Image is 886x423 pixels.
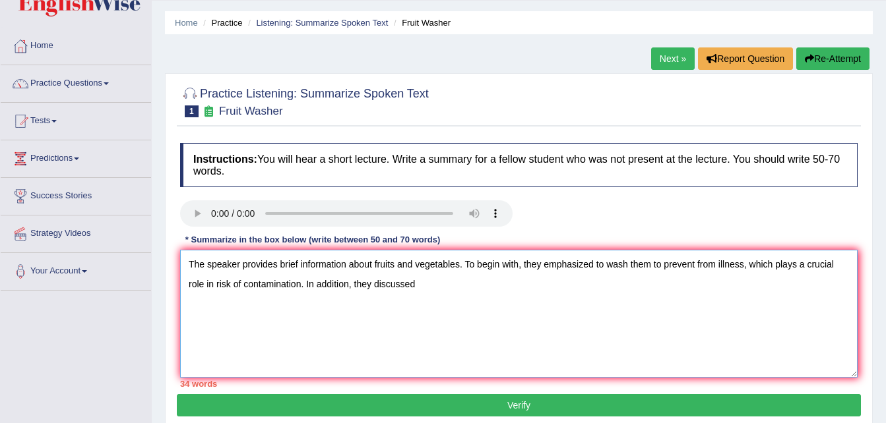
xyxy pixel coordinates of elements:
a: Success Stories [1,178,151,211]
h4: You will hear a short lecture. Write a summary for a fellow student who was not present at the le... [180,143,858,187]
div: * Summarize in the box below (write between 50 and 70 words) [180,233,445,246]
a: Listening: Summarize Spoken Text [256,18,388,28]
a: Strategy Videos [1,215,151,248]
a: Predictions [1,140,151,173]
button: Verify [177,394,861,416]
a: Practice Questions [1,65,151,98]
li: Fruit Washer [391,16,451,29]
span: 1 [185,105,199,117]
a: Tests [1,103,151,136]
b: Instructions: [193,154,257,165]
a: Home [175,18,198,28]
small: Fruit Washer [219,105,283,117]
button: Report Question [698,47,793,70]
li: Practice [200,16,242,29]
a: Home [1,28,151,61]
a: Next » [651,47,695,70]
button: Re-Attempt [796,47,870,70]
div: 34 words [180,378,858,390]
a: Your Account [1,253,151,286]
h2: Practice Listening: Summarize Spoken Text [180,84,429,117]
small: Exam occurring question [202,105,216,118]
